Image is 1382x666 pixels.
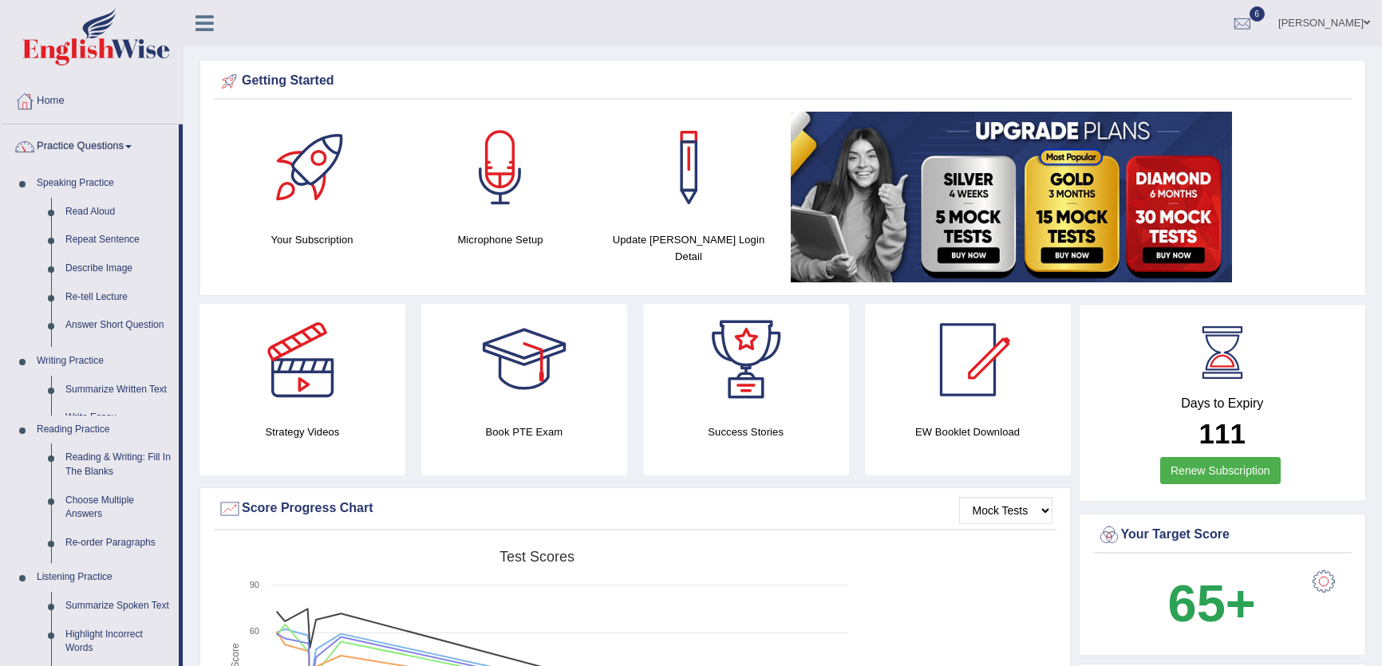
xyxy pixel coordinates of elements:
[58,254,179,283] a: Describe Image
[218,69,1348,93] div: Getting Started
[602,231,775,265] h4: Update [PERSON_NAME] Login Detail
[30,169,179,198] a: Speaking Practice
[791,112,1232,282] img: small5.jpg
[58,311,179,340] a: Answer Short Question
[250,626,259,636] text: 60
[421,424,627,440] h4: Book PTE Exam
[58,558,179,586] a: Fill In The Blanks
[58,621,179,663] a: Highlight Incorrect Words
[1168,574,1256,633] b: 65+
[58,340,179,382] a: Summarize Group Discussion
[30,347,179,376] a: Writing Practice
[226,231,398,248] h4: Your Subscription
[499,549,575,565] tspan: Test scores
[199,424,405,440] h4: Strategy Videos
[58,283,179,312] a: Re-tell Lecture
[865,424,1071,440] h4: EW Booklet Download
[1097,396,1348,411] h4: Days to Expiry
[58,226,179,254] a: Repeat Sentence
[58,376,179,404] a: Summarize Written Text
[30,563,179,592] a: Listening Practice
[58,529,179,558] a: Re-order Paragraphs
[643,424,849,440] h4: Success Stories
[1,124,179,164] a: Practice Questions
[58,487,179,529] a: Choose Multiple Answers
[218,497,1052,521] div: Score Progress Chart
[250,580,259,589] text: 90
[58,443,179,486] a: Reading & Writing: Fill In The Blanks
[1,79,183,119] a: Home
[58,198,179,227] a: Read Aloud
[1097,523,1348,547] div: Your Target Score
[414,231,586,248] h4: Microphone Setup
[1250,6,1266,22] span: 6
[30,416,179,444] a: Reading Practice
[1199,418,1246,449] b: 111
[58,404,179,432] a: Write Essay
[58,592,179,621] a: Summarize Spoken Text
[1160,457,1281,484] a: Renew Subscription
